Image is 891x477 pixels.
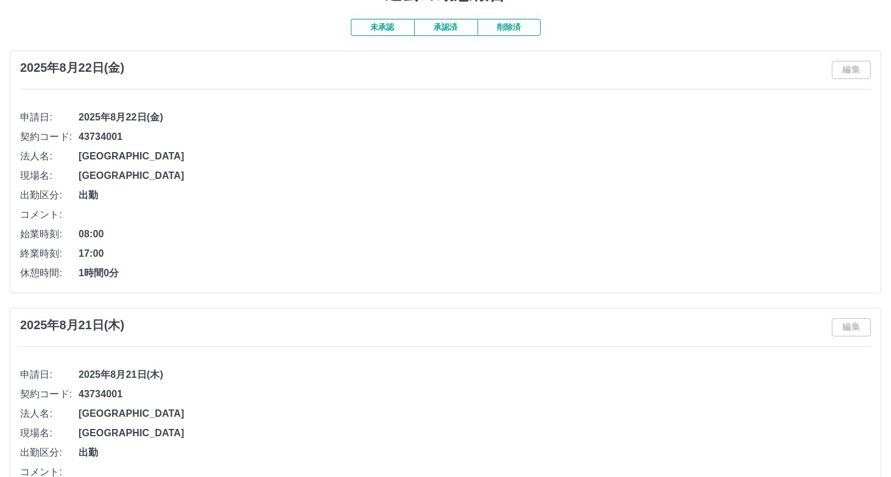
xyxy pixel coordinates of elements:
[20,130,79,144] span: 契約コード:
[20,387,79,402] span: 契約コード:
[79,149,871,164] span: [GEOGRAPHIC_DATA]
[20,110,79,125] span: 申請日:
[79,130,871,144] span: 43734001
[79,406,871,421] span: [GEOGRAPHIC_DATA]
[20,367,79,382] span: 申請日:
[79,445,871,460] span: 出勤
[79,426,871,440] span: [GEOGRAPHIC_DATA]
[20,445,79,460] span: 出勤区分:
[20,266,79,280] span: 休憩時間:
[79,246,871,261] span: 17:00
[20,61,124,75] h3: 2025年8月22日(金)
[79,227,871,242] span: 08:00
[20,188,79,203] span: 出勤区分:
[351,19,414,36] button: 未承認
[79,387,871,402] span: 43734001
[20,227,79,242] span: 始業時刻:
[79,367,871,382] span: 2025年8月21日(木)
[20,246,79,261] span: 終業時刻:
[20,207,79,222] span: コメント:
[79,266,871,280] span: 1時間0分
[79,110,871,125] span: 2025年8月22日(金)
[79,169,871,183] span: [GEOGRAPHIC_DATA]
[20,406,79,421] span: 法人名:
[20,426,79,440] span: 現場名:
[477,19,541,36] button: 削除済
[414,19,477,36] button: 承認済
[20,169,79,183] span: 現場名:
[20,149,79,164] span: 法人名:
[20,318,124,332] h3: 2025年8月21日(木)
[79,188,871,203] span: 出勤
